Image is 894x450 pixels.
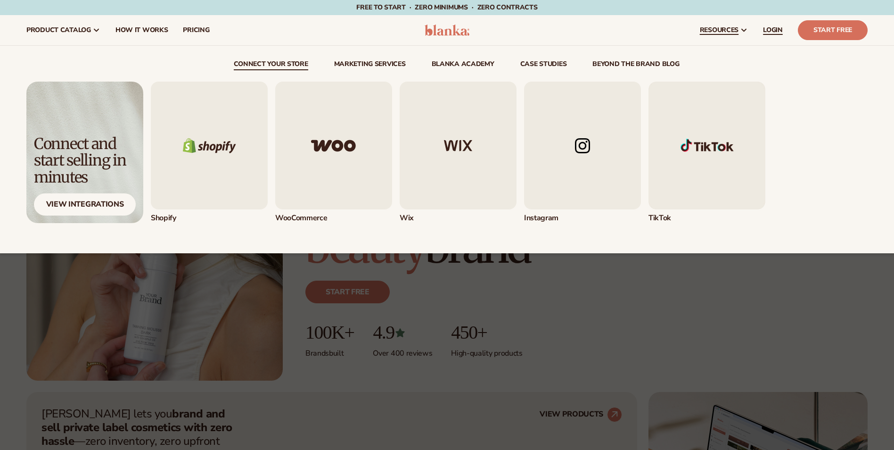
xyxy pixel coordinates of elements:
[400,82,517,223] div: 3 / 5
[755,15,790,45] a: LOGIN
[19,15,108,45] a: product catalog
[175,15,217,45] a: pricing
[592,61,679,70] a: beyond the brand blog
[334,61,406,70] a: Marketing services
[425,25,469,36] img: logo
[26,26,91,34] span: product catalog
[648,82,765,223] div: 5 / 5
[524,82,641,223] a: Instagram logo. Instagram
[183,26,209,34] span: pricing
[524,82,641,209] img: Instagram logo.
[34,136,136,186] div: Connect and start selling in minutes
[234,61,308,70] a: connect your store
[432,61,494,70] a: Blanka Academy
[356,3,537,12] span: Free to start · ZERO minimums · ZERO contracts
[700,26,738,34] span: resources
[400,82,517,223] a: Wix logo. Wix
[763,26,783,34] span: LOGIN
[151,82,268,223] a: Shopify logo. Shopify
[524,82,641,223] div: 4 / 5
[400,82,517,209] img: Wix logo.
[26,82,143,223] a: Light background with shadow. Connect and start selling in minutes View Integrations
[648,82,765,223] a: Shopify Image 1 TikTok
[648,213,765,223] div: TikTok
[151,82,268,209] img: Shopify logo.
[275,82,392,209] img: Woo commerce logo.
[115,26,168,34] span: How It Works
[520,61,567,70] a: case studies
[34,193,136,216] div: View Integrations
[648,82,765,209] img: Shopify Image 1
[692,15,755,45] a: resources
[798,20,868,40] a: Start Free
[524,213,641,223] div: Instagram
[108,15,176,45] a: How It Works
[26,82,143,223] img: Light background with shadow.
[275,82,392,223] div: 2 / 5
[400,213,517,223] div: Wix
[275,82,392,223] a: Woo commerce logo. WooCommerce
[151,82,268,223] div: 1 / 5
[151,213,268,223] div: Shopify
[275,213,392,223] div: WooCommerce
